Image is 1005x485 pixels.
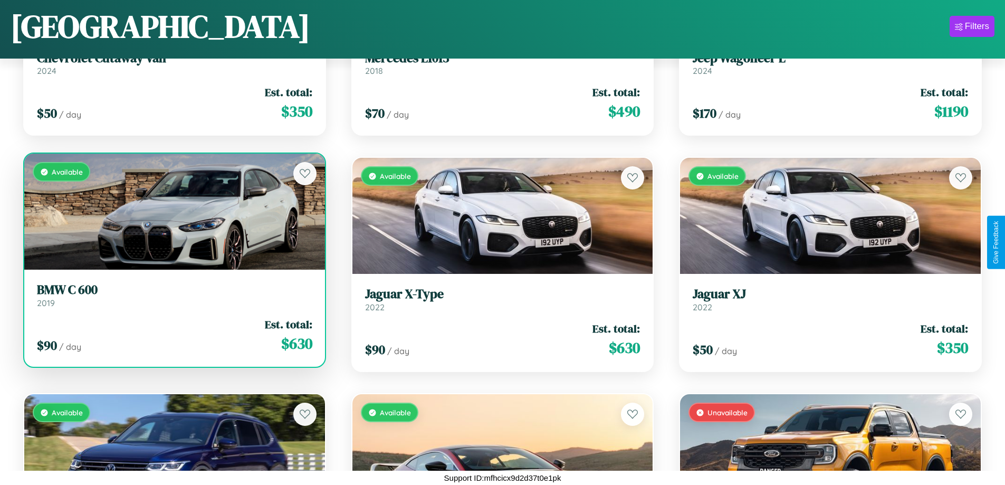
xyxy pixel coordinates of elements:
[365,287,640,312] a: Jaguar X-Type2022
[11,5,310,48] h1: [GEOGRAPHIC_DATA]
[37,65,56,76] span: 2024
[37,282,312,308] a: BMW C 6002019
[693,104,716,122] span: $ 170
[380,172,411,180] span: Available
[365,287,640,302] h3: Jaguar X-Type
[950,16,994,37] button: Filters
[387,346,409,356] span: / day
[592,321,640,336] span: Est. total:
[693,287,968,302] h3: Jaguar XJ
[365,104,385,122] span: $ 70
[715,346,737,356] span: / day
[52,167,83,176] span: Available
[365,341,385,358] span: $ 90
[387,109,409,120] span: / day
[37,104,57,122] span: $ 50
[265,84,312,100] span: Est. total:
[380,408,411,417] span: Available
[934,101,968,122] span: $ 1190
[37,337,57,354] span: $ 90
[937,337,968,358] span: $ 350
[37,298,55,308] span: 2019
[365,51,640,77] a: Mercedes L10132018
[992,221,1000,264] div: Give Feedback
[707,172,739,180] span: Available
[608,101,640,122] span: $ 490
[719,109,741,120] span: / day
[37,282,312,298] h3: BMW C 600
[444,471,561,485] p: Support ID: mfhcicx9d2d37t0e1pk
[365,65,383,76] span: 2018
[921,321,968,336] span: Est. total:
[281,333,312,354] span: $ 630
[693,341,713,358] span: $ 50
[365,302,385,312] span: 2022
[609,337,640,358] span: $ 630
[59,109,81,120] span: / day
[59,341,81,352] span: / day
[281,101,312,122] span: $ 350
[265,317,312,332] span: Est. total:
[37,51,312,77] a: Chevrolet Cutaway Van2024
[707,408,748,417] span: Unavailable
[693,302,712,312] span: 2022
[693,65,712,76] span: 2024
[52,408,83,417] span: Available
[921,84,968,100] span: Est. total:
[965,21,989,32] div: Filters
[693,51,968,77] a: Jeep Wagoneer L2024
[592,84,640,100] span: Est. total:
[693,287,968,312] a: Jaguar XJ2022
